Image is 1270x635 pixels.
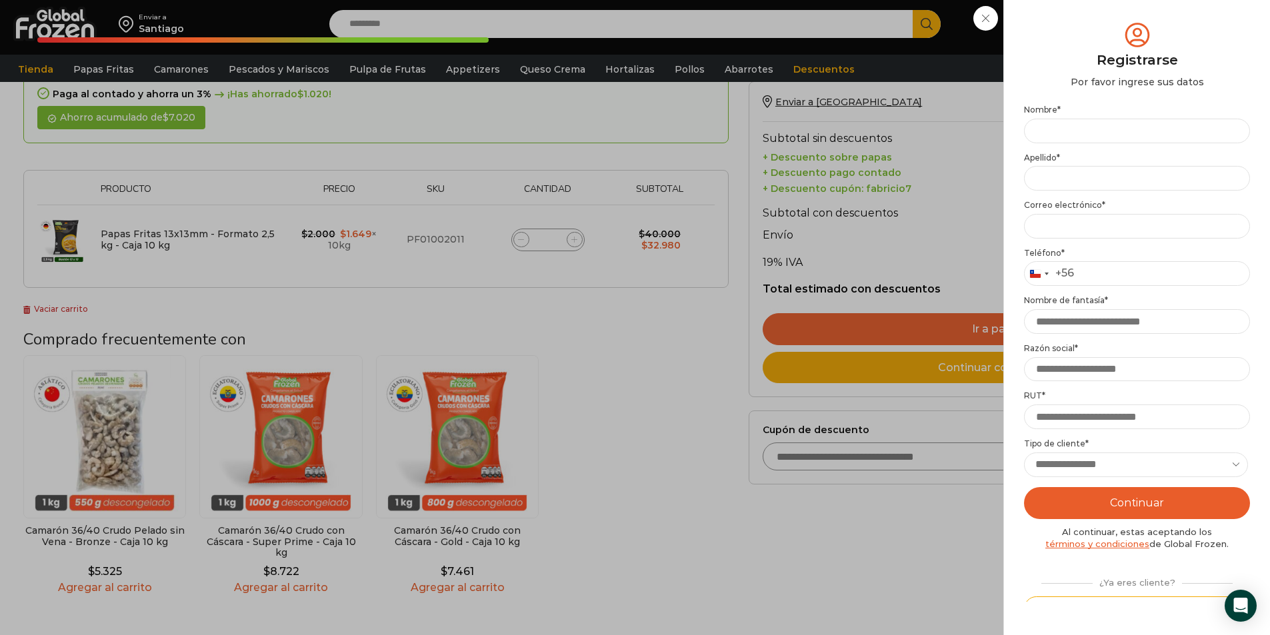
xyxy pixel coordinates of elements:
[1024,75,1250,89] div: Por favor ingrese sus datos
[1024,295,1250,306] label: Nombre de fantasía
[1024,596,1250,621] button: Iniciar sesión
[1055,267,1074,281] div: +56
[1035,572,1239,589] div: ¿Ya eres cliente?
[1024,526,1250,550] div: Al continuar, estas aceptando los de Global Frozen.
[1122,20,1153,50] img: tabler-icon-user-circle.svg
[1225,590,1257,622] div: Open Intercom Messenger
[1024,343,1250,354] label: Razón social
[1024,50,1250,70] div: Registrarse
[1024,153,1250,163] label: Apellido
[1024,390,1250,401] label: RUT
[1024,200,1250,211] label: Correo electrónico
[1024,105,1250,115] label: Nombre
[1045,538,1149,549] a: términos y condiciones
[1024,487,1250,519] button: Continuar
[1024,438,1250,449] label: Tipo de cliente
[1025,262,1074,285] button: Selected country
[1024,248,1250,259] label: Teléfono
